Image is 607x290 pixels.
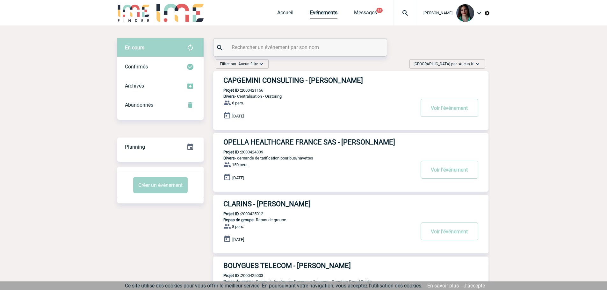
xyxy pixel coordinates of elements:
span: Repas de groupe [223,217,254,222]
span: Confirmés [125,64,148,70]
span: [DATE] [232,237,244,242]
p: 2000425003 [213,273,263,278]
img: IME-Finder [117,4,150,22]
span: Ce site utilise des cookies pour vous offrir le meilleur service. En poursuivant votre navigation... [125,283,423,289]
span: [GEOGRAPHIC_DATA] par : [414,61,474,67]
a: Planning [117,137,204,156]
div: Retrouvez ici tous vos événements annulés [117,95,204,115]
span: 6 pers. [232,101,244,105]
p: - Centralisation - Oratoring [213,94,415,99]
button: Créer un événement [133,177,188,193]
p: 2000424339 [213,150,263,154]
p: - Repas de groupe [213,217,415,222]
a: CLARINS - [PERSON_NAME] [213,200,488,208]
button: Voir l'événement [421,99,478,117]
span: Divers [223,156,235,160]
div: Retrouvez ici tous les événements que vous avez décidé d'archiver [117,76,204,95]
img: baseline_expand_more_white_24dp-b.png [474,61,481,67]
h3: CAPGEMINI CONSULTING - [PERSON_NAME] [223,76,415,84]
h3: CLARINS - [PERSON_NAME] [223,200,415,208]
span: Divers [223,94,235,99]
span: Archivés [125,83,144,89]
p: 2000421156 [213,88,263,93]
span: En cours [125,45,144,51]
div: Retrouvez ici tous vos événements organisés par date et état d'avancement [117,138,204,157]
span: [DATE] [232,114,244,118]
span: 150 pers. [232,162,249,167]
a: OPELLA HEALTHCARE FRANCE SAS - [PERSON_NAME] [213,138,488,146]
img: 131235-0.jpeg [456,4,474,22]
button: Voir l'événement [421,223,478,240]
span: Filtrer par : [220,61,258,67]
img: baseline_expand_more_white_24dp-b.png [258,61,264,67]
a: CAPGEMINI CONSULTING - [PERSON_NAME] [213,76,488,84]
p: - demande de tarification pour bus/navettes [213,156,415,160]
a: Accueil [277,10,293,18]
h3: BOUYGUES TELECOM - [PERSON_NAME] [223,262,415,270]
span: Repas de groupe [223,279,254,284]
b: Projet ID : [223,273,241,278]
span: Aucun filtre [238,62,258,66]
p: 2000425012 [213,211,263,216]
span: Planning [125,144,145,150]
span: [DATE] [232,175,244,180]
h3: OPELLA HEALTHCARE FRANCE SAS - [PERSON_NAME] [223,138,415,146]
b: Projet ID : [223,88,241,93]
span: [PERSON_NAME] [423,11,452,15]
button: Voir l'événement [421,161,478,179]
span: Abandonnés [125,102,153,108]
span: 8 pers. [232,224,244,229]
a: Evénements [310,10,337,18]
b: Projet ID : [223,150,241,154]
span: Aucun tri [459,62,474,66]
input: Rechercher un événement par son nom [230,43,372,52]
b: Projet ID : [223,211,241,216]
a: J'accepte [464,283,485,289]
a: En savoir plus [427,283,459,289]
a: BOUYGUES TELECOM - [PERSON_NAME] [213,262,488,270]
button: 24 [376,8,383,13]
div: Retrouvez ici tous vos évènements avant confirmation [117,38,204,57]
p: - Soirée de fin d'année Bouygues Telecom - Direction Grand Public [213,279,415,284]
a: Messages [354,10,377,18]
